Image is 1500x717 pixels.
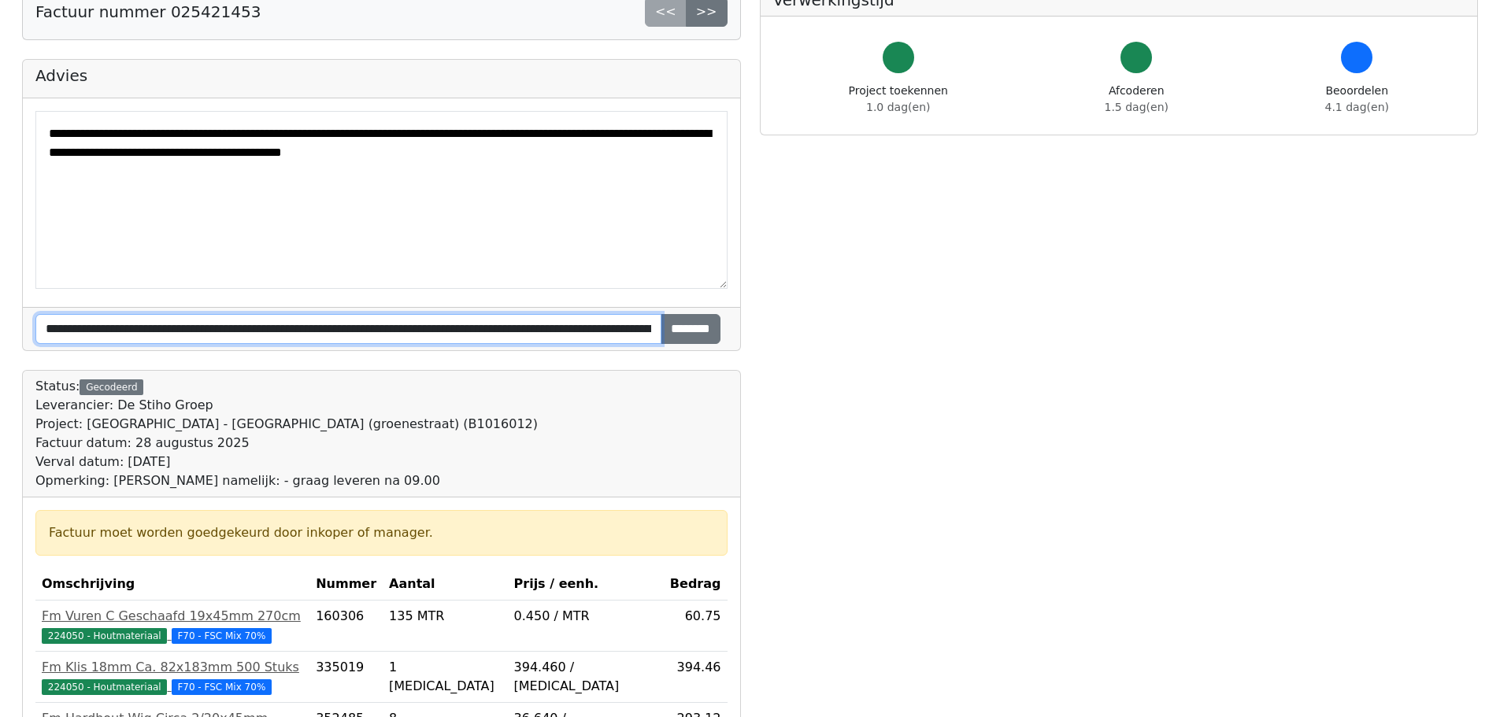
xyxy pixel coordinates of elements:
td: 335019 [309,652,383,703]
div: Afcoderen [1105,83,1169,116]
div: 394.460 / [MEDICAL_DATA] [514,658,657,696]
th: Prijs / eenh. [508,568,663,601]
div: Opmerking: [PERSON_NAME] namelijk: - graag leveren na 09.00 [35,471,538,490]
div: 0.450 / MTR [514,607,657,626]
td: 160306 [309,601,383,652]
div: Verval datum: [DATE] [35,453,538,471]
span: 1.0 dag(en) [866,101,930,113]
h5: Advies [35,66,728,85]
span: F70 - FSC Mix 70% [172,679,272,695]
span: F70 - FSC Mix 70% [172,628,272,644]
div: Leverancier: De Stiho Groep [35,396,538,415]
span: 1.5 dag(en) [1105,101,1169,113]
div: Fm Klis 18mm Ca. 82x183mm 500 Stuks [42,658,303,677]
div: 135 MTR [389,607,501,626]
td: 394.46 [662,652,727,703]
th: Omschrijving [35,568,309,601]
div: Status: [35,377,538,490]
div: Factuur moet worden goedgekeurd door inkoper of manager. [49,523,714,542]
div: Gecodeerd [80,379,143,395]
div: Fm Vuren C Geschaafd 19x45mm 270cm [42,607,303,626]
td: 60.75 [662,601,727,652]
div: Factuur datum: 28 augustus 2025 [35,434,538,453]
span: 224050 - Houtmateriaal [42,679,167,695]
div: Beoordelen [1325,83,1389,116]
th: Aantal [383,568,507,601]
span: 4.1 dag(en) [1325,101,1389,113]
a: Fm Klis 18mm Ca. 82x183mm 500 Stuks224050 - Houtmateriaal F70 - FSC Mix 70% [42,658,303,696]
div: Project toekennen [849,83,948,116]
span: 224050 - Houtmateriaal [42,628,167,644]
div: Project: [GEOGRAPHIC_DATA] - [GEOGRAPHIC_DATA] (groenestraat) (B1016012) [35,415,538,434]
div: 1 [MEDICAL_DATA] [389,658,501,696]
h5: Factuur nummer 025421453 [35,2,261,21]
a: Fm Vuren C Geschaafd 19x45mm 270cm224050 - Houtmateriaal F70 - FSC Mix 70% [42,607,303,645]
th: Bedrag [662,568,727,601]
th: Nummer [309,568,383,601]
